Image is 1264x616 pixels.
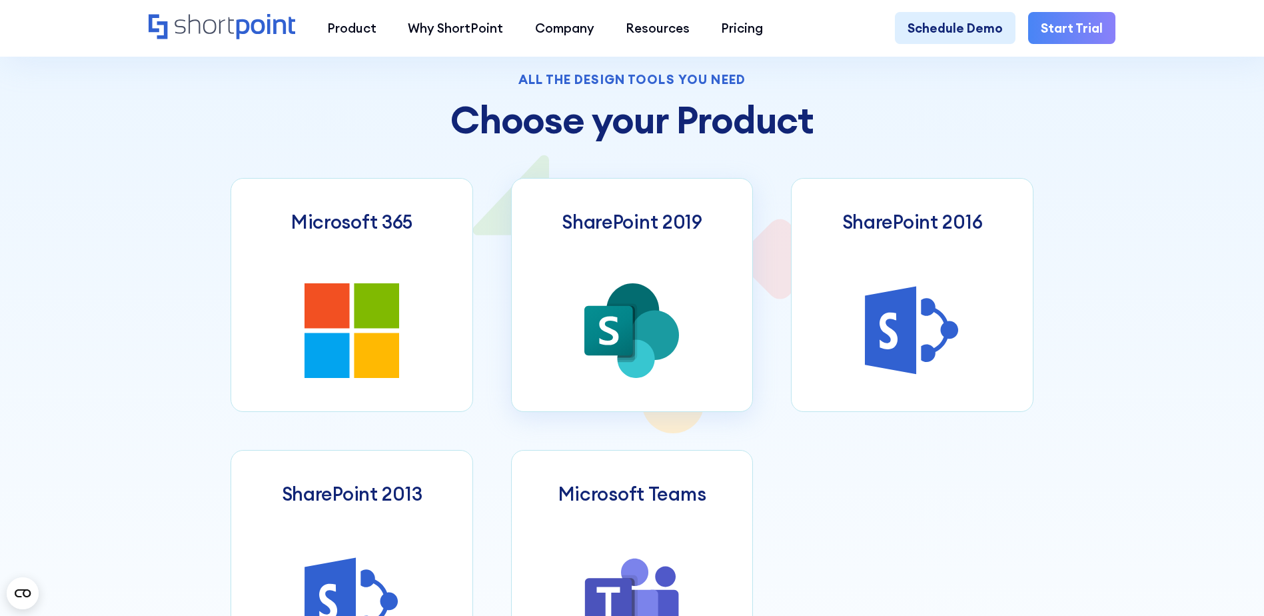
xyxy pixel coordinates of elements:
[408,19,503,37] div: Why ShortPoint
[311,12,392,43] a: Product
[842,211,983,233] h3: SharePoint 2016
[1024,461,1264,616] iframe: Chat Widget
[1028,12,1115,43] a: Start Trial
[327,19,376,37] div: Product
[562,211,702,233] h3: SharePoint 2019
[626,19,690,37] div: Resources
[282,483,422,505] h3: SharePoint 2013
[721,19,763,37] div: Pricing
[791,178,1033,412] a: SharePoint 2016
[149,14,296,41] a: Home
[558,483,706,505] h3: Microsoft Teams
[535,19,594,37] div: Company
[392,12,519,43] a: Why ShortPoint
[610,12,705,43] a: Resources
[231,99,1033,141] h2: Choose your Product
[231,178,473,412] a: Microsoft 365
[519,12,610,43] a: Company
[231,73,1033,86] div: All the design tools you need
[7,577,39,609] button: Open CMP widget
[706,12,779,43] a: Pricing
[511,178,754,412] a: SharePoint 2019
[291,211,412,233] h3: Microsoft 365
[895,12,1015,43] a: Schedule Demo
